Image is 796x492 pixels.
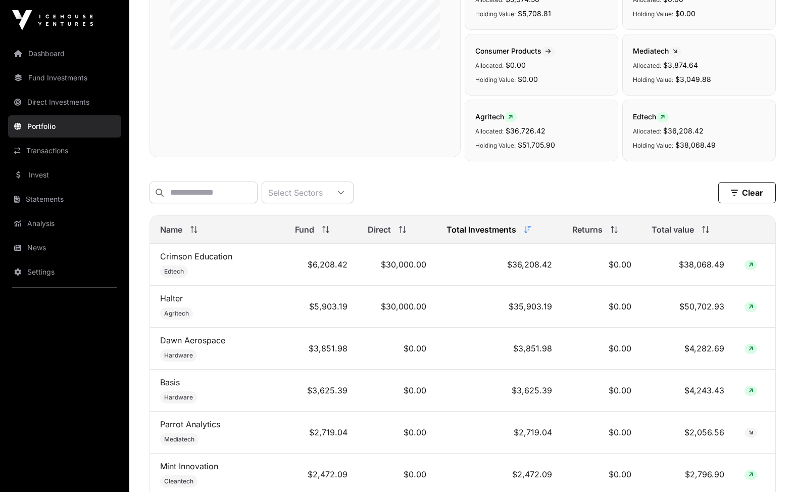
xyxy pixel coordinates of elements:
a: Analysis [8,212,121,235]
span: $0.00 [675,9,695,18]
td: $30,000.00 [358,244,436,286]
a: Fund Investments [8,67,121,89]
td: $3,851.98 [436,328,563,370]
a: News [8,237,121,259]
td: $50,702.93 [641,286,735,328]
span: Mediatech [164,435,194,443]
span: Holding Value: [633,10,673,18]
span: Returns [572,223,603,236]
td: $4,282.69 [641,328,735,370]
td: $3,625.39 [285,370,358,412]
span: Agritech [475,112,517,121]
a: Dawn Aerospace [160,335,225,345]
td: $2,056.56 [641,412,735,454]
a: Direct Investments [8,91,121,113]
span: Allocated: [475,127,504,135]
div: Select Sectors [262,182,329,203]
td: $3,625.39 [436,370,563,412]
td: $2,719.04 [285,412,358,454]
span: Mediatech [633,47,681,55]
span: Holding Value: [633,76,673,83]
span: $38,068.49 [675,141,716,149]
span: $5,708.81 [518,9,551,18]
span: Holding Value: [475,10,516,18]
td: $2,719.04 [436,412,563,454]
span: $3,049.88 [675,75,711,83]
span: $3,874.64 [663,61,698,69]
span: Name [160,223,182,236]
td: $0.00 [562,412,641,454]
a: Halter [160,293,183,303]
td: $36,208.42 [436,244,563,286]
span: Holding Value: [475,76,516,83]
span: Holding Value: [633,142,673,149]
span: $0.00 [506,61,526,69]
a: Parrot Analytics [160,419,220,429]
a: Dashboard [8,42,121,65]
td: $4,243.43 [641,370,735,412]
span: Direct [368,223,391,236]
button: Clear [718,182,776,203]
span: Total Investments [446,223,516,236]
a: Mint Innovation [160,461,218,471]
a: Settings [8,261,121,283]
a: Transactions [8,140,121,162]
td: $0.00 [562,370,641,412]
span: Total value [652,223,694,236]
span: Agritech [164,309,189,318]
span: $36,726.42 [506,126,545,135]
td: $6,208.42 [285,244,358,286]
span: Holding Value: [475,142,516,149]
a: Invest [8,164,121,186]
span: Hardware [164,351,193,360]
span: Allocated: [633,127,661,135]
a: Basis [160,377,180,387]
span: $51,705.90 [518,141,555,149]
td: $0.00 [358,328,436,370]
span: Allocated: [633,62,661,69]
td: $30,000.00 [358,286,436,328]
span: Consumer Products [475,47,555,55]
img: Icehouse Ventures Logo [12,10,93,30]
span: Fund [295,223,314,236]
span: Hardware [164,393,193,401]
td: $0.00 [358,412,436,454]
td: $0.00 [358,370,436,412]
td: $0.00 [562,244,641,286]
td: $0.00 [562,286,641,328]
iframe: Chat Widget [745,443,796,492]
span: $0.00 [518,75,538,83]
a: Crimson Education [160,251,232,261]
td: $38,068.49 [641,244,735,286]
span: $36,208.42 [663,126,704,135]
td: $3,851.98 [285,328,358,370]
td: $35,903.19 [436,286,563,328]
span: Allocated: [475,62,504,69]
span: Cleantech [164,477,193,485]
td: $5,903.19 [285,286,358,328]
span: Edtech [633,112,669,121]
span: Edtech [164,267,184,276]
a: Statements [8,188,121,210]
td: $0.00 [562,328,641,370]
a: Portfolio [8,115,121,138]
